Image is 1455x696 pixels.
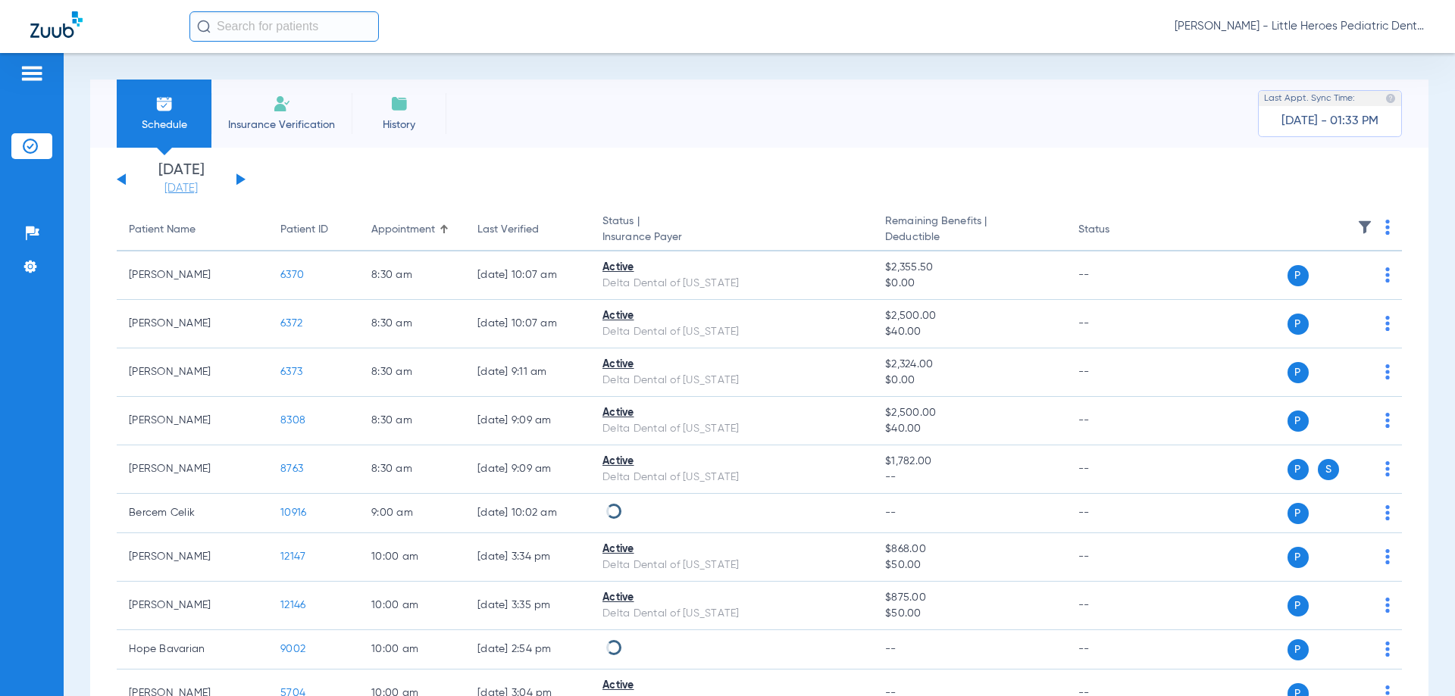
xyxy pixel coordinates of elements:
[885,507,896,518] span: --
[885,373,1053,389] span: $0.00
[465,630,590,669] td: [DATE] 2:54 PM
[1066,494,1169,533] td: --
[885,276,1053,292] span: $0.00
[465,445,590,494] td: [DATE] 9:09 AM
[223,117,340,133] span: Insurance Verification
[359,533,465,582] td: 10:00 AM
[885,260,1053,276] span: $2,355.50
[602,590,861,606] div: Active
[197,20,211,33] img: Search Icon
[885,454,1053,470] span: $1,782.00
[590,209,873,251] th: Status |
[189,11,379,42] input: Search for patients
[885,542,1053,557] span: $868.00
[1385,364,1390,379] img: group-dot-blue.svg
[280,318,302,329] span: 6372
[465,251,590,300] td: [DATE] 10:07 AM
[602,470,861,485] div: Delta Dental of [US_STATE]
[1318,459,1339,480] span: S
[602,542,861,557] div: Active
[1066,445,1169,494] td: --
[1066,582,1169,630] td: --
[117,494,268,533] td: Bercem Celik
[1264,91,1355,106] span: Last Appt. Sync Time:
[280,507,306,518] span: 10916
[280,463,303,474] span: 8763
[885,590,1053,606] span: $875.00
[1385,598,1390,613] img: group-dot-blue.svg
[885,644,896,654] span: --
[280,644,305,654] span: 9002
[128,117,200,133] span: Schedule
[1066,348,1169,397] td: --
[885,421,1053,437] span: $40.00
[1066,300,1169,348] td: --
[1066,209,1169,251] th: Status
[1175,19,1425,34] span: [PERSON_NAME] - Little Heroes Pediatric Dentistry
[1288,314,1309,335] span: P
[136,163,227,196] li: [DATE]
[359,494,465,533] td: 9:00 AM
[1288,595,1309,616] span: P
[117,251,268,300] td: [PERSON_NAME]
[359,397,465,445] td: 8:30 AM
[465,582,590,630] td: [DATE] 3:35 PM
[117,300,268,348] td: [PERSON_NAME]
[602,421,861,437] div: Delta Dental of [US_STATE]
[371,222,435,238] div: Appointment
[885,357,1053,373] span: $2,324.00
[359,251,465,300] td: 8:30 AM
[602,557,861,573] div: Delta Dental of [US_STATE]
[136,181,227,196] a: [DATE]
[602,260,861,276] div: Active
[1385,93,1396,104] img: last sync help info
[1385,505,1390,520] img: group-dot-blue.svg
[359,630,465,669] td: 10:00 AM
[280,222,347,238] div: Patient ID
[359,348,465,397] td: 8:30 AM
[1066,630,1169,669] td: --
[602,405,861,421] div: Active
[1288,459,1309,480] span: P
[1281,114,1378,129] span: [DATE] - 01:33 PM
[465,397,590,445] td: [DATE] 9:09 AM
[602,454,861,470] div: Active
[1288,362,1309,383] span: P
[280,222,328,238] div: Patient ID
[477,222,578,238] div: Last Verified
[1385,267,1390,282] img: group-dot-blue.svg
[1385,220,1390,235] img: group-dot-blue.svg
[885,229,1053,245] span: Deductible
[885,308,1053,324] span: $2,500.00
[30,11,83,38] img: Zuub Logo
[465,533,590,582] td: [DATE] 3:34 PM
[359,445,465,494] td: 8:30 AM
[1288,265,1309,286] span: P
[1288,410,1309,432] span: P
[117,630,268,669] td: Hope Bavarian
[602,606,861,622] div: Delta Dental of [US_STATE]
[1385,549,1390,564] img: group-dot-blue.svg
[117,348,268,397] td: [PERSON_NAME]
[602,229,861,245] span: Insurance Payer
[1288,547,1309,568] span: P
[1357,220,1372,235] img: filter.svg
[885,557,1053,573] span: $50.00
[20,64,44,83] img: hamburger-icon
[273,95,291,113] img: Manual Insurance Verification
[1385,461,1390,476] img: group-dot-blue.svg
[602,357,861,373] div: Active
[885,470,1053,485] span: --
[390,95,408,113] img: History
[1379,623,1455,696] iframe: Chat Widget
[359,300,465,348] td: 8:30 AM
[129,222,196,238] div: Patient Name
[885,606,1053,622] span: $50.00
[1066,533,1169,582] td: --
[465,300,590,348] td: [DATE] 10:07 AM
[873,209,1065,251] th: Remaining Benefits |
[129,222,256,238] div: Patient Name
[280,600,305,610] span: 12146
[363,117,435,133] span: History
[885,324,1053,340] span: $40.00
